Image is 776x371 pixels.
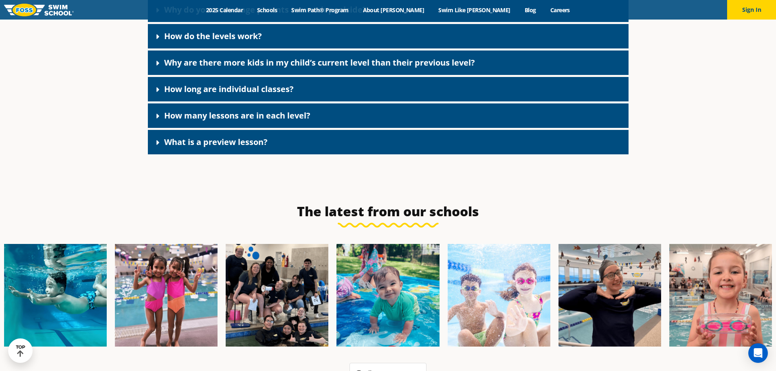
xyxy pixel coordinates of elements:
img: Fa25-Website-Images-9-600x600.jpg [558,244,661,347]
a: How do the levels work? [164,31,262,42]
img: Fa25-Website-Images-600x600.png [336,244,439,347]
div: How many lessons are in each level? [148,103,629,128]
img: Fa25-Website-Images-2-600x600.png [226,244,328,347]
div: TOP [16,345,25,357]
img: Fa25-Website-Images-8-600x600.jpg [115,244,218,347]
img: FOSS Swim School Logo [4,4,74,16]
img: Fa25-Website-Images-1-600x600.png [4,244,107,347]
a: About [PERSON_NAME] [356,6,431,14]
img: FCC_FOSS_GeneralShoot_May_FallCampaign_lowres-9556-600x600.jpg [448,244,550,347]
a: Why are there more kids in my child’s current level than their previous level? [164,57,475,68]
div: Why are there more kids in my child’s current level than their previous level? [148,50,629,75]
img: Fa25-Website-Images-14-600x600.jpg [669,244,772,347]
div: What is a preview lesson? [148,130,629,154]
a: Swim Like [PERSON_NAME] [431,6,518,14]
div: Open Intercom Messenger [748,343,768,363]
a: 2025 Calendar [199,6,250,14]
a: Swim Path® Program [284,6,356,14]
a: Blog [517,6,543,14]
div: How do the levels work? [148,24,629,48]
a: How many lessons are in each level? [164,110,310,121]
div: How long are individual classes? [148,77,629,101]
a: Careers [543,6,577,14]
a: What is a preview lesson? [164,136,268,147]
a: Schools [250,6,284,14]
a: How long are individual classes? [164,83,294,94]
